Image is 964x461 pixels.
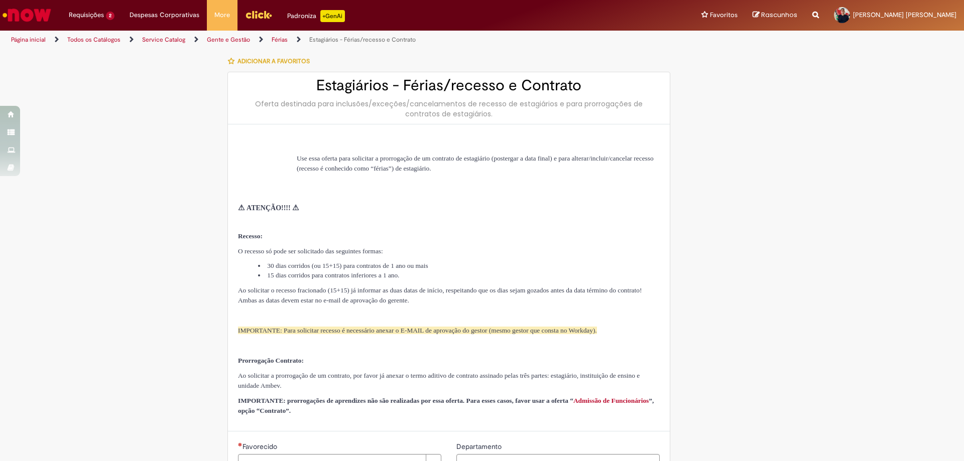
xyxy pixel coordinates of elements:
span: Ao solicitar o recesso fracionado (15+15) já informar as duas datas de início, respeitando que os... [238,286,642,304]
a: Gente e Gestão [207,36,250,44]
a: Página inicial [11,36,46,44]
strong: Recesso: [238,232,263,240]
ul: Trilhas de página [8,31,635,49]
span: ⚠ [238,204,245,212]
li: 15 dias corridos para contratos inferiores a 1 ano. [258,270,660,280]
span: Rascunhos [761,10,797,20]
a: Todos os Catálogos [67,36,120,44]
span: [PERSON_NAME] [PERSON_NAME] [853,11,956,19]
span: ATENÇÃO!!!! [247,204,291,212]
strong: IMPORTANTE: prorrogações de aprendizes não são realizadas por essa oferta. Para esses casos, favo... [238,397,573,404]
span: Departamento [456,442,504,451]
span: More [214,10,230,20]
span: Necessários [238,442,243,446]
span: 2 [106,12,114,20]
p: +GenAi [320,10,345,22]
button: Adicionar a Favoritos [227,51,315,72]
span: Use essa oferta para solicitar a prorrogação de um contrato de estagiário (postergar a data final... [297,155,654,172]
a: Admissão de Funcionários [573,397,649,404]
a: Férias [272,36,288,44]
a: Estagiários - Férias/recesso e Contrato [309,36,416,44]
span: Adicionar a Favoritos [237,57,310,65]
span: Favoritos [710,10,738,20]
div: Padroniza [287,10,345,22]
li: 30 dias corridos (ou 15+15) para contratos de 1 ano ou mais [258,261,660,270]
h2: Estagiários - Férias/recesso e Contrato [238,77,660,94]
span: IMPORTANTE: Para solicitar recesso é necessário anexar o E-MAIL de aprovação do gestor (mesmo ges... [238,327,597,334]
span: O recesso só pode ser solicitado das seguintes formas: [238,247,383,255]
img: click_logo_yellow_360x200.png [245,7,272,22]
img: ServiceNow [1,5,53,25]
span: Ao solicitar a prorrogação de um contrato, por favor já anexar o termo aditivo de contrato assina... [238,372,640,389]
strong: Prorrogação Contrato: [238,357,304,364]
a: Service Catalog [142,36,185,44]
span: ⚠ [292,204,299,212]
div: Oferta destinada para inclusões/exceções/cancelamentos de recesso de estagiários e para prorrogaç... [238,99,660,119]
img: Estagiários - Férias/recesso e Contrato [244,139,291,193]
span: Despesas Corporativas [130,10,199,20]
span: Requisições [69,10,104,20]
a: Rascunhos [753,11,797,20]
span: Necessários - Favorecido [243,442,279,451]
